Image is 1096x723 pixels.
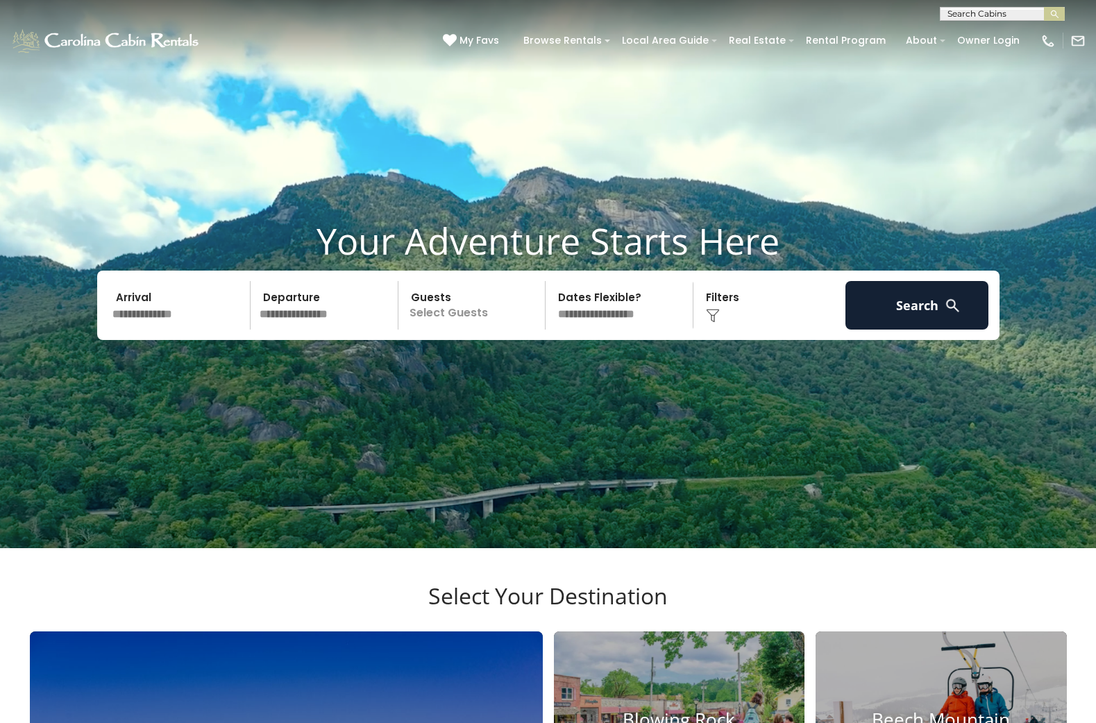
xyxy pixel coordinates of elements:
[10,27,203,55] img: White-1-1-2.png
[516,30,609,51] a: Browse Rentals
[28,583,1069,631] h3: Select Your Destination
[443,33,503,49] a: My Favs
[1040,33,1056,49] img: phone-regular-white.png
[615,30,716,51] a: Local Area Guide
[950,30,1027,51] a: Owner Login
[403,281,546,330] p: Select Guests
[722,30,793,51] a: Real Estate
[706,309,720,323] img: filter--v1.png
[845,281,989,330] button: Search
[899,30,944,51] a: About
[10,219,1086,262] h1: Your Adventure Starts Here
[799,30,893,51] a: Rental Program
[460,33,499,48] span: My Favs
[1070,33,1086,49] img: mail-regular-white.png
[944,297,961,314] img: search-regular-white.png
